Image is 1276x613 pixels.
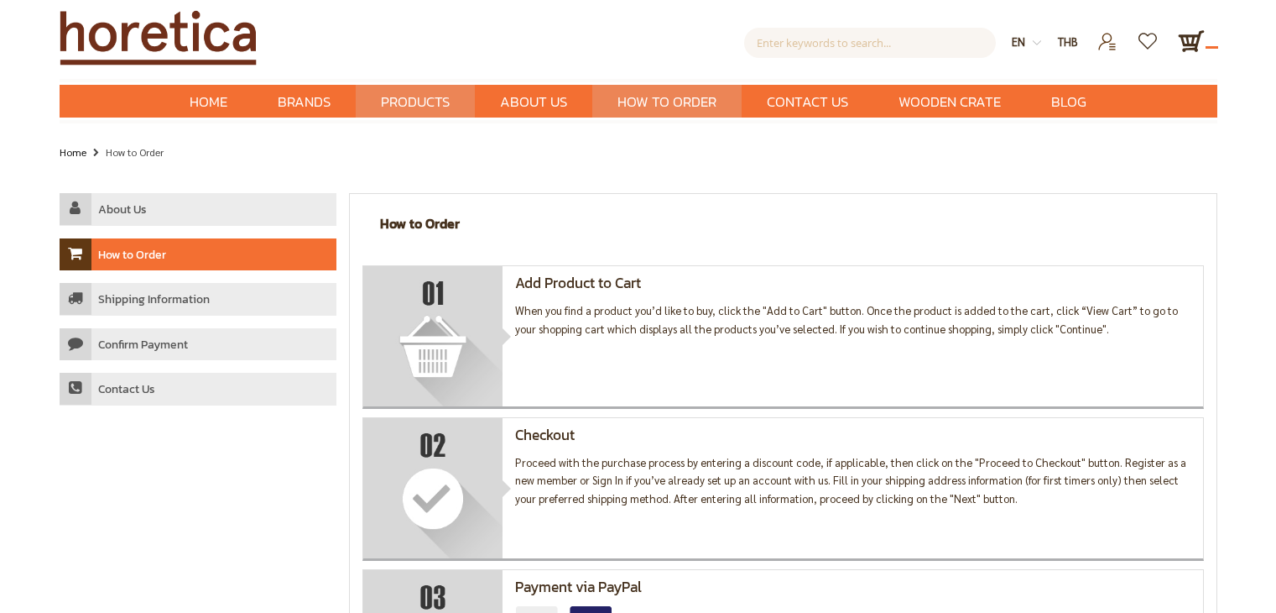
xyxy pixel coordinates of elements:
[60,10,257,65] img: Horetica.com
[98,248,166,263] h4: How to Order
[60,328,336,361] a: Confirm Payment
[515,427,1190,445] h4: Checkout
[1051,85,1086,119] span: Blog
[60,143,86,161] a: Home
[164,85,253,118] a: Home
[500,85,567,119] span: About Us
[1128,28,1169,42] a: Wishlist
[98,382,155,397] h4: Contact Us
[278,85,331,119] span: Brands
[742,85,873,118] a: Contact Us
[767,85,848,119] span: Contact Us
[515,579,1190,597] h4: Payment via PayPal
[381,85,450,119] span: Products
[503,266,1202,350] div: When you find a product you’d like to buy, click the "Add to Cart" button. Once the product is ad...
[60,193,336,226] a: About Us
[1087,28,1128,42] a: Login
[1058,34,1078,49] span: THB
[1026,85,1112,118] a: Blog
[98,338,188,353] h4: Confirm Payment
[617,85,716,119] span: How to Order
[515,275,1190,293] h4: Add Product to Cart
[60,238,336,271] a: How to Order
[873,85,1026,118] a: Wooden Crate
[503,418,1202,520] div: Proceed with the purchase process by entering a discount code, if applicable, then click on the "...
[475,85,592,118] a: About Us
[106,145,164,159] strong: How to Order
[1012,34,1025,49] span: en
[592,85,742,118] a: How to Order
[60,283,336,316] a: Shipping Information
[898,85,1001,119] span: Wooden Crate
[60,373,336,406] a: Contact Us
[98,202,147,217] h4: About Us
[253,85,356,118] a: Brands
[380,215,460,232] h1: How to Order
[98,292,210,307] h4: Shipping Information
[190,91,227,113] span: Home
[356,85,475,118] a: Products
[1033,39,1041,47] img: dropdown-icon.svg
